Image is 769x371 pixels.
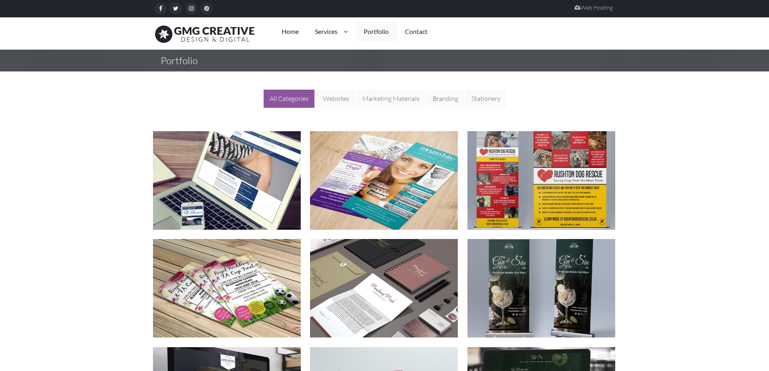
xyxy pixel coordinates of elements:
img: Minehead Park Event [153,239,301,337]
a: All Categories [264,90,314,108]
a: Branding [427,90,464,108]
h1: Portfolio [155,56,198,65]
a: Home [274,21,307,42]
a: Contact [397,21,436,42]
img: The Gin & Sin Co Roller Banners [467,239,615,337]
a: Web Hosting [574,4,613,11]
a: Portfolio [356,21,397,42]
img: The School - Soft Tissue Therapy Training [153,131,301,230]
img: DL leaflets Beauty Treatments [310,131,458,230]
img: Rushton Dog Rescue Banners [467,131,615,230]
img: Give Me Gimmicks logo [155,21,256,46]
a: Services [307,21,356,42]
a: Marketing Materials [356,90,425,108]
a: Stationery [465,90,507,108]
a: Websites [317,90,355,108]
